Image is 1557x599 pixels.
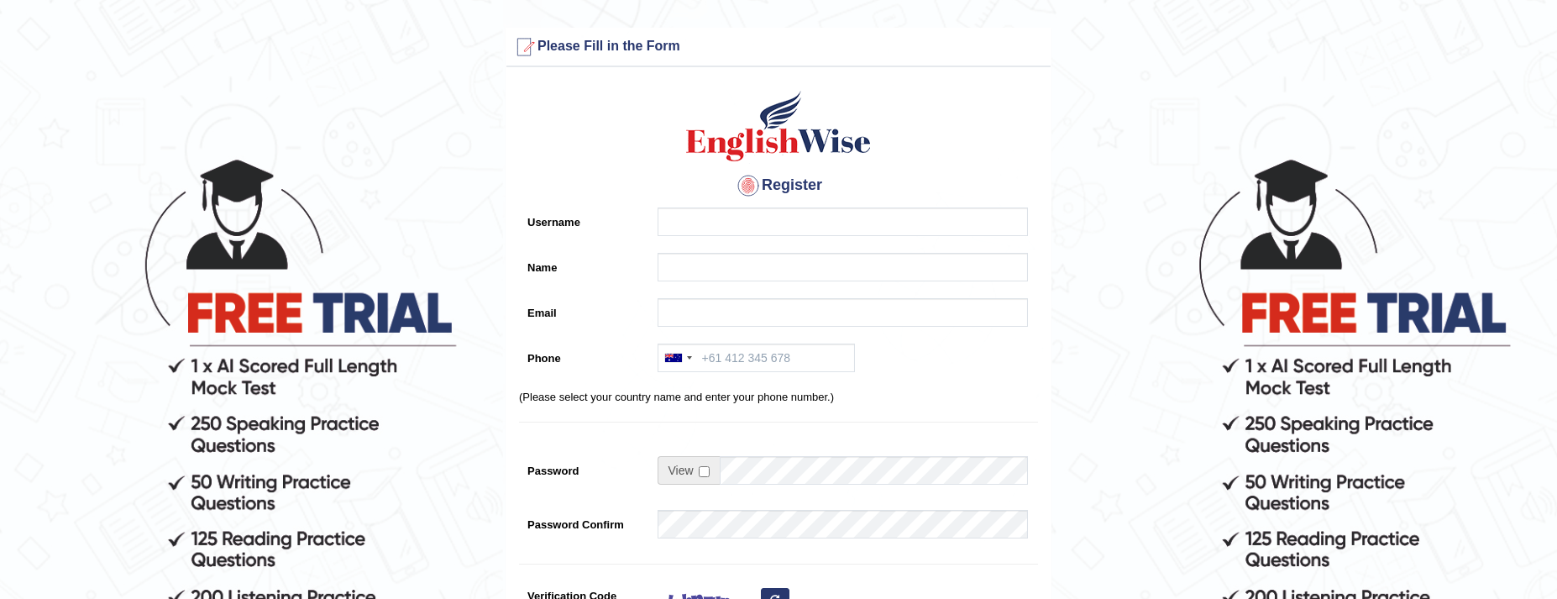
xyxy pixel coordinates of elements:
[519,510,649,533] label: Password Confirm
[699,466,710,477] input: Show/Hide Password
[519,344,649,366] label: Phone
[658,344,697,371] div: Australia: +61
[519,389,1038,405] p: (Please select your country name and enter your phone number.)
[519,172,1038,199] h4: Register
[519,253,649,276] label: Name
[519,298,649,321] label: Email
[683,88,874,164] img: Logo of English Wise create a new account for intelligent practice with AI
[511,34,1046,60] h3: Please Fill in the Form
[519,456,649,479] label: Password
[519,208,649,230] label: Username
[658,344,855,372] input: +61 412 345 678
